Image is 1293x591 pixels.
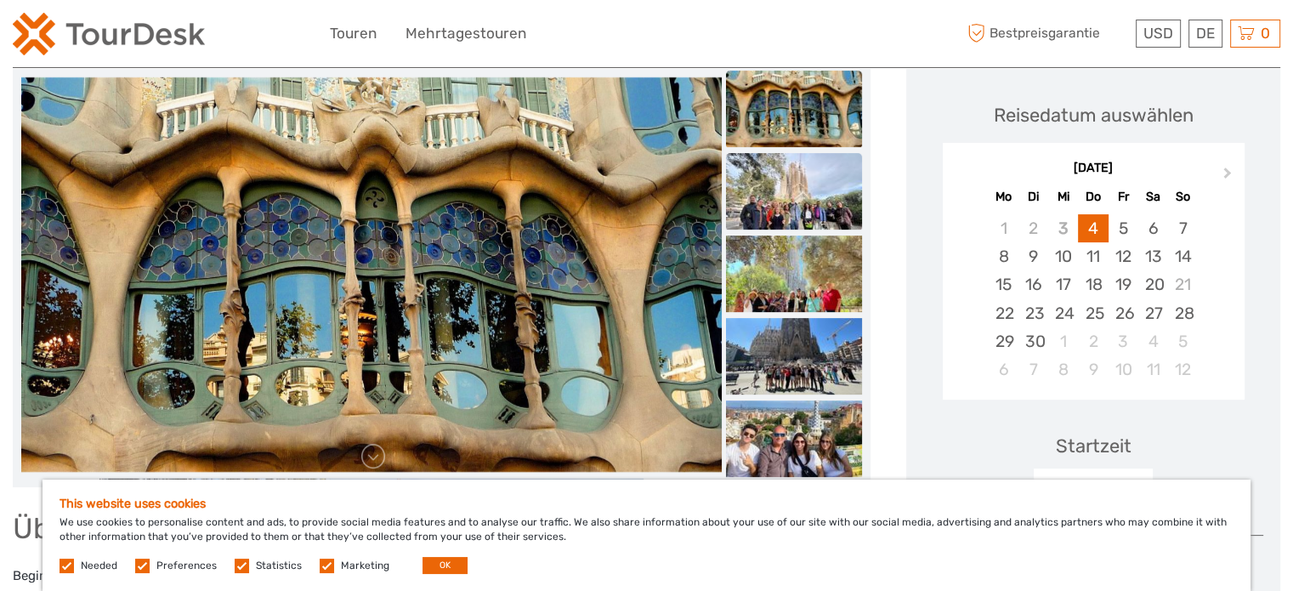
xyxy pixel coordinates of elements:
[341,559,389,573] label: Marketing
[1078,355,1108,384] div: Choose Donnerstag, 9. Oktober 2025
[726,236,862,312] img: e4111661b5264a98a03db20d2b6513dc_slider_thumbnail.jpg
[1138,214,1168,242] div: Choose Samstag, 6. September 2025
[1018,214,1048,242] div: Not available Dienstag, 2. September 2025
[422,557,468,574] button: OK
[1018,327,1048,355] div: Choose Dienstag, 30. September 2025
[1138,242,1168,270] div: Choose Samstag, 13. September 2025
[726,318,862,395] img: fa7127abf06242ac8174289570a53a7b_slider_thumbnail.jpg
[1018,185,1048,208] div: Di
[13,511,871,546] h1: Über
[1109,185,1138,208] div: Fr
[726,71,862,147] img: 557071f91275481393764584e66c5712_slider_thumbnail.jpg
[948,214,1239,384] div: month 2025-09
[43,480,1250,591] div: We use cookies to personalise content and ads, to provide social media features and to analyse ou...
[1018,270,1048,298] div: Choose Dienstag, 16. September 2025
[1078,214,1108,242] div: Choose Donnerstag, 4. September 2025
[1078,270,1108,298] div: Choose Donnerstag, 18. September 2025
[1018,355,1048,384] div: Choose Dienstag, 7. Oktober 2025
[1168,355,1198,384] div: Choose Sonntag, 12. Oktober 2025
[1168,185,1198,208] div: So
[726,153,862,230] img: 0c62ef361cba4da09fba9b0b508dc4b4_slider_thumbnail.jpg
[1034,469,1153,508] div: 09:00
[13,13,205,55] img: 2254-3441b4b5-4e5f-4d00-b396-31f1d84a6ebf_logo_small.png
[726,401,862,477] img: d6965ebb087b4c6e8d83639b5f5e77c2_slider_thumbnail.jpg
[1168,214,1198,242] div: Choose Sonntag, 7. September 2025
[256,559,302,573] label: Statistics
[1048,270,1078,298] div: Choose Mittwoch, 17. September 2025
[196,26,216,47] button: Open LiveChat chat widget
[1168,242,1198,270] div: Choose Sonntag, 14. September 2025
[1168,270,1198,298] div: Not available Sonntag, 21. September 2025
[1188,20,1222,48] div: DE
[989,214,1018,242] div: Not available Montag, 1. September 2025
[60,497,1233,511] h5: This website uses cookies
[1078,185,1108,208] div: Do
[1048,214,1078,242] div: Not available Mittwoch, 3. September 2025
[1048,299,1078,327] div: Choose Mittwoch, 24. September 2025
[405,21,526,46] a: Mehrtagestouren
[1048,327,1078,355] div: Choose Mittwoch, 1. Oktober 2025
[989,327,1018,355] div: Choose Montag, 29. September 2025
[1078,242,1108,270] div: Choose Donnerstag, 11. September 2025
[989,355,1018,384] div: Choose Montag, 6. Oktober 2025
[989,242,1018,270] div: Choose Montag, 8. September 2025
[1138,355,1168,384] div: Choose Samstag, 11. Oktober 2025
[994,102,1194,128] div: Reisedatum auswählen
[1056,433,1131,459] div: Startzeit
[989,185,1018,208] div: Mo
[1109,327,1138,355] div: Choose Freitag, 3. Oktober 2025
[1168,327,1198,355] div: Choose Sonntag, 5. Oktober 2025
[156,559,217,573] label: Preferences
[989,299,1018,327] div: Choose Montag, 22. September 2025
[989,270,1018,298] div: Choose Montag, 15. September 2025
[1048,185,1078,208] div: Mi
[1216,164,1243,191] button: Next Month
[1018,299,1048,327] div: Choose Dienstag, 23. September 2025
[1258,25,1273,42] span: 0
[1143,25,1173,42] span: USD
[1138,270,1168,298] div: Choose Samstag, 20. September 2025
[1168,299,1198,327] div: Choose Sonntag, 28. September 2025
[1109,299,1138,327] div: Choose Freitag, 26. September 2025
[1078,327,1108,355] div: Choose Donnerstag, 2. Oktober 2025
[1109,242,1138,270] div: Choose Freitag, 12. September 2025
[1109,355,1138,384] div: Choose Freitag, 10. Oktober 2025
[81,559,117,573] label: Needed
[1138,327,1168,355] div: Choose Samstag, 4. Oktober 2025
[1078,299,1108,327] div: Choose Donnerstag, 25. September 2025
[330,21,377,46] a: Touren
[1109,214,1138,242] div: Choose Freitag, 5. September 2025
[943,160,1245,178] div: [DATE]
[1048,242,1078,270] div: Choose Mittwoch, 10. September 2025
[963,20,1131,48] span: Bestpreisgarantie
[21,77,722,472] img: 557071f91275481393764584e66c5712_main_slider.jpg
[1138,299,1168,327] div: Choose Samstag, 27. September 2025
[1048,355,1078,384] div: Choose Mittwoch, 8. Oktober 2025
[1138,185,1168,208] div: Sa
[1109,270,1138,298] div: Choose Freitag, 19. September 2025
[1018,242,1048,270] div: Choose Dienstag, 9. September 2025
[24,30,192,43] p: We're away right now. Please check back later!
